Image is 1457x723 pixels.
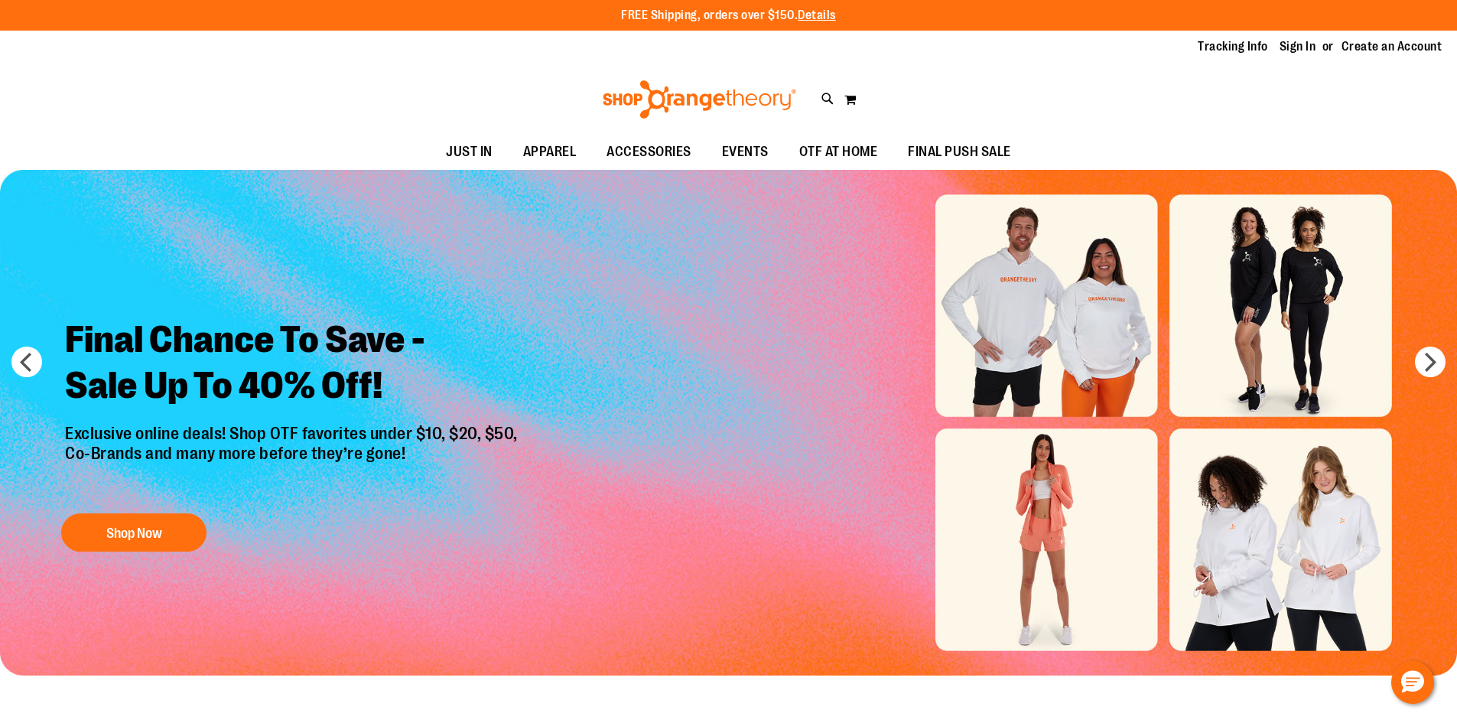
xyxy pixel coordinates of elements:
span: OTF AT HOME [799,135,878,169]
a: FINAL PUSH SALE [893,135,1026,170]
h2: Final Chance To Save - Sale Up To 40% Off! [54,305,533,424]
p: FREE Shipping, orders over $150. [621,7,836,24]
img: Shop Orangetheory [600,80,798,119]
span: ACCESSORIES [607,135,691,169]
span: APPAREL [523,135,577,169]
a: Final Chance To Save -Sale Up To 40% Off! Exclusive online deals! Shop OTF favorites under $10, $... [54,305,533,560]
button: Hello, have a question? Let’s chat. [1391,661,1434,704]
button: Shop Now [61,513,207,552]
a: EVENTS [707,135,784,170]
a: OTF AT HOME [784,135,893,170]
button: prev [11,347,42,377]
a: Sign In [1280,38,1316,55]
span: EVENTS [722,135,769,169]
a: Create an Account [1342,38,1442,55]
a: APPAREL [508,135,592,170]
a: JUST IN [431,135,508,170]
a: ACCESSORIES [591,135,707,170]
span: JUST IN [446,135,493,169]
button: next [1415,347,1446,377]
p: Exclusive online deals! Shop OTF favorites under $10, $20, $50, Co-Brands and many more before th... [54,424,533,499]
span: FINAL PUSH SALE [908,135,1011,169]
a: Details [798,8,836,22]
a: Tracking Info [1198,38,1268,55]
